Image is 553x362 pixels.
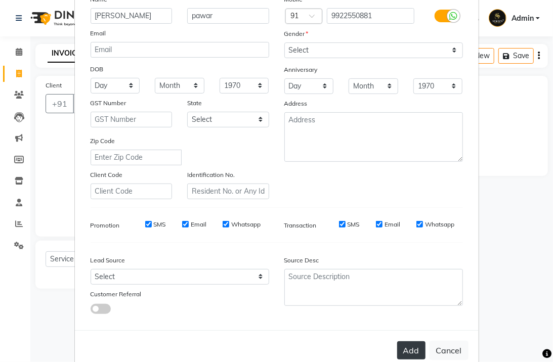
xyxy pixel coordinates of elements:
[91,42,269,58] input: Email
[284,256,319,265] label: Source Desc
[284,221,317,230] label: Transaction
[91,65,104,74] label: DOB
[284,65,318,74] label: Anniversary
[187,8,269,24] input: Last Name
[284,29,309,38] label: Gender
[91,137,115,146] label: Zip Code
[327,8,414,24] input: Mobile
[425,220,454,229] label: Whatsapp
[91,184,173,199] input: Client Code
[91,29,106,38] label: Email
[397,341,426,359] button: Add
[91,8,173,24] input: First Name
[385,220,400,229] label: Email
[91,150,182,165] input: Enter Zip Code
[154,220,166,229] label: SMS
[187,99,202,108] label: State
[187,170,235,179] label: Identification No.
[284,99,308,108] label: Address
[231,220,261,229] label: Whatsapp
[191,220,206,229] label: Email
[187,184,269,199] input: Resident No. or Any Id
[348,220,360,229] label: SMS
[91,221,120,230] label: Promotion
[91,170,123,179] label: Client Code
[91,99,126,108] label: GST Number
[91,112,173,127] input: GST Number
[430,341,469,360] button: Cancel
[91,256,125,265] label: Lead Source
[91,290,142,299] label: Customer Referral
